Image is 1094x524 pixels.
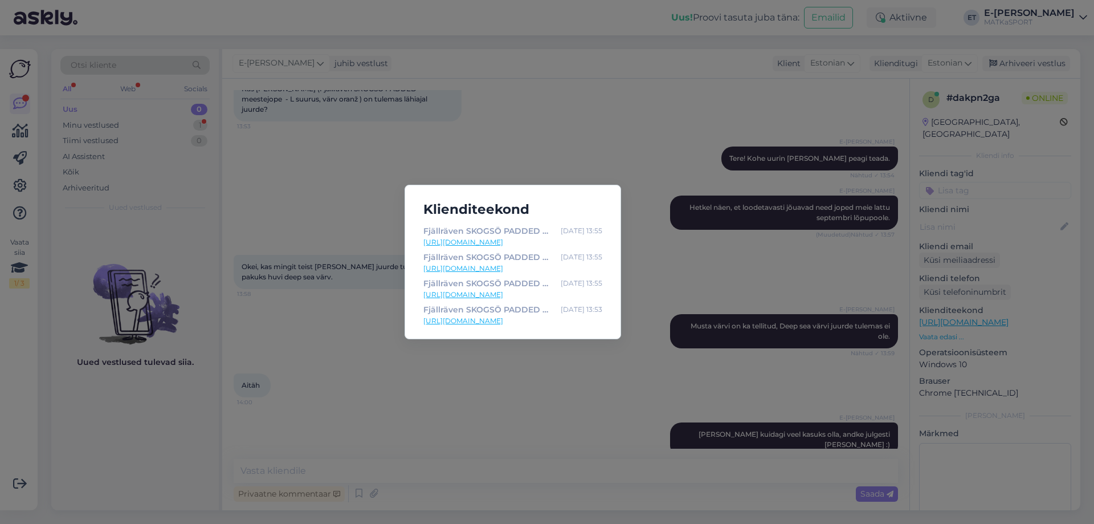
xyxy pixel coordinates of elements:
[423,277,556,290] div: Fjällräven SKOGSÖ PADDED meeste jope
[423,303,556,316] div: Fjällräven SKOGSÖ PADDED meeste jope
[561,251,602,263] div: [DATE] 13:55
[561,277,602,290] div: [DATE] 13:55
[423,237,602,247] a: [URL][DOMAIN_NAME]
[423,225,556,237] div: Fjällräven SKOGSÖ PADDED meeste jope
[423,290,602,300] a: [URL][DOMAIN_NAME]
[561,303,602,316] div: [DATE] 13:53
[561,225,602,237] div: [DATE] 13:55
[423,251,556,263] div: Fjällräven SKOGSÖ PADDED meeste jope
[414,199,611,220] h5: Klienditeekond
[423,316,602,326] a: [URL][DOMAIN_NAME]
[423,263,602,274] a: [URL][DOMAIN_NAME]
